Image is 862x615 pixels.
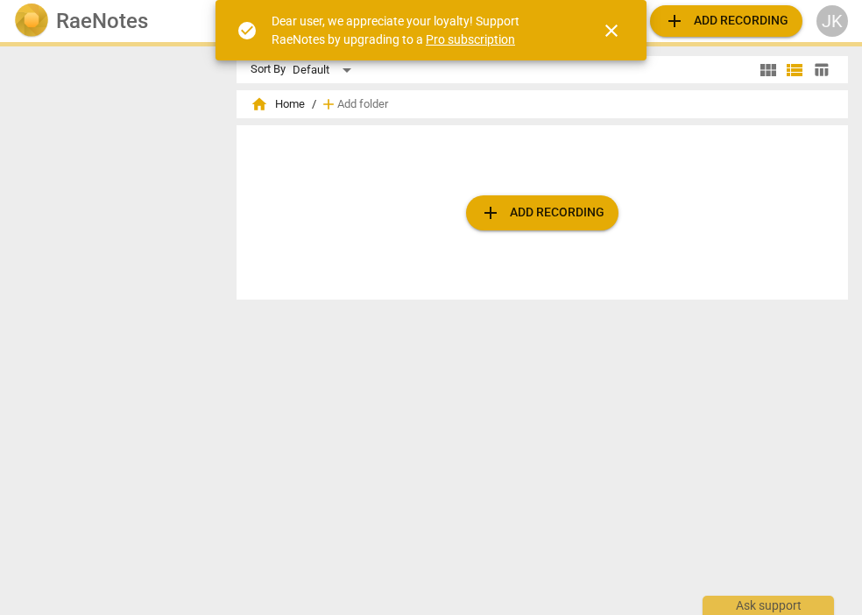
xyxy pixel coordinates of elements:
[272,12,569,48] div: Dear user, we appreciate your loyalty! Support RaeNotes by upgrading to a
[650,5,802,37] button: Upload
[784,60,805,81] span: view_list
[480,202,604,223] span: Add recording
[251,95,268,113] span: home
[237,20,258,41] span: check_circle
[426,32,515,46] a: Pro subscription
[664,11,685,32] span: add
[758,60,779,81] span: view_module
[781,57,808,83] button: List view
[703,596,834,615] div: Ask support
[808,57,834,83] button: Table view
[466,195,618,230] button: Upload
[480,202,501,223] span: add
[312,98,316,111] span: /
[664,11,788,32] span: Add recording
[590,10,632,52] button: Close
[337,98,388,111] span: Add folder
[14,4,219,39] a: LogoRaeNotes
[251,63,286,76] div: Sort By
[56,9,148,33] h2: RaeNotes
[816,5,848,37] button: JK
[601,20,622,41] span: close
[251,95,305,113] span: Home
[293,56,357,84] div: Default
[755,57,781,83] button: Tile view
[813,61,830,78] span: table_chart
[14,4,49,39] img: Logo
[320,95,337,113] span: add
